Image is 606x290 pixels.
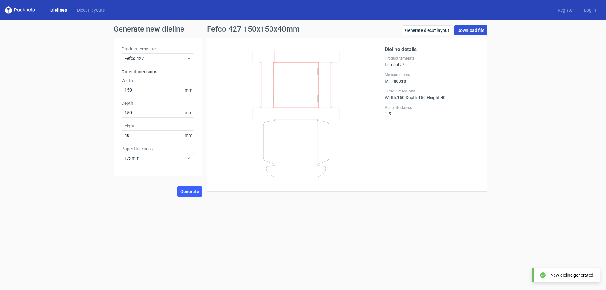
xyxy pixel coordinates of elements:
[385,72,479,77] label: Measurements
[122,68,194,75] h3: Outer dimensions
[385,105,479,116] div: 1.5
[45,7,72,13] a: Dielines
[122,100,194,106] label: Depth
[122,46,194,52] label: Product template
[402,25,452,35] a: Generate diecut layout
[405,95,426,100] span: , Depth : 150
[122,123,194,129] label: Height
[553,7,579,13] a: Register
[72,7,110,13] a: Diecut layouts
[180,189,199,194] span: Generate
[177,186,202,197] button: Generate
[426,95,446,100] span: , Height : 40
[122,77,194,84] label: Width
[579,7,601,13] a: Log in
[183,131,194,140] span: mm
[385,72,479,84] div: Millimeters
[122,145,194,152] label: Paper thickness
[385,46,479,53] h2: Dieline details
[183,85,194,95] span: mm
[183,108,194,117] span: mm
[385,89,479,94] label: Outer Dimensions
[385,105,479,110] label: Paper thickness
[124,155,187,161] span: 1.5 mm
[385,56,479,67] div: Fefco 427
[454,25,487,35] a: Download file
[550,272,593,278] div: New dieline generated
[385,95,405,100] span: Width : 150
[385,56,479,61] label: Product template
[114,25,492,33] h1: Generate new dieline
[124,55,187,62] span: Fefco 427
[207,25,300,33] h1: Fefco 427 150x150x40mm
